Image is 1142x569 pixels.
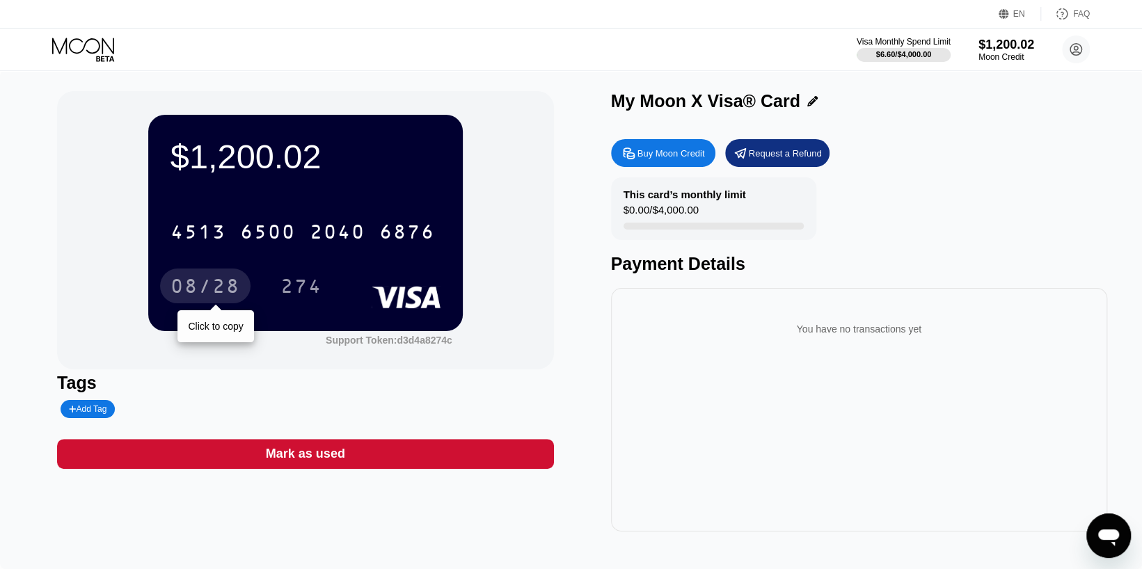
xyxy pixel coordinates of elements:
div: Buy Moon Credit [637,147,705,159]
div: Visa Monthly Spend Limit [857,37,951,47]
div: $6.60 / $4,000.00 [876,50,932,58]
div: Click to copy [188,321,243,332]
div: 4513 [170,223,226,245]
div: 08/28 [160,269,251,303]
iframe: Button to launch messaging window [1086,513,1131,558]
div: Support Token:d3d4a8274c [326,335,452,346]
div: $1,200.02 [170,137,441,176]
div: 2040 [310,223,365,245]
div: Payment Details [611,254,1107,274]
div: You have no transactions yet [622,310,1096,348]
div: 4513650020406876 [162,214,443,249]
div: EN [1013,9,1025,19]
div: This card’s monthly limit [624,189,746,200]
div: EN [999,7,1041,21]
div: Mark as used [266,446,345,462]
div: 274 [270,269,333,303]
div: FAQ [1041,7,1090,21]
div: 6876 [379,223,435,245]
div: Request a Refund [725,139,830,167]
div: Request a Refund [749,147,822,159]
div: Add Tag [61,400,115,418]
div: FAQ [1073,9,1090,19]
div: Buy Moon Credit [611,139,715,167]
div: Tags [57,373,553,393]
div: Visa Monthly Spend Limit$6.60/$4,000.00 [857,37,951,62]
div: 08/28 [170,277,240,299]
div: Mark as used [57,439,553,469]
div: 6500 [240,223,296,245]
div: Add Tag [69,404,106,414]
div: $1,200.02Moon Credit [978,38,1034,62]
div: $1,200.02 [978,38,1034,52]
div: Support Token: d3d4a8274c [326,335,452,346]
div: $0.00 / $4,000.00 [624,204,699,223]
div: 274 [280,277,322,299]
div: Moon Credit [978,52,1034,62]
div: My Moon X Visa® Card [611,91,800,111]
